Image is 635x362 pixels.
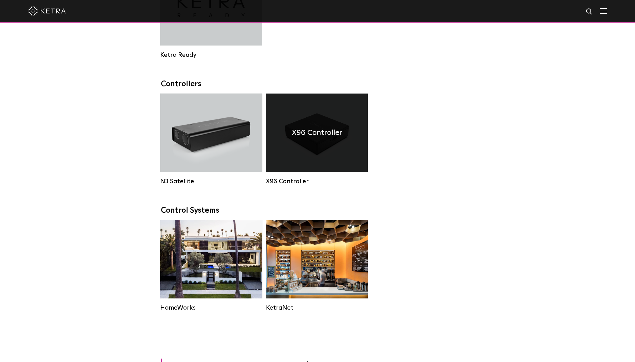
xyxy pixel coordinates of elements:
img: Hamburger%20Nav.svg [600,8,607,14]
img: search icon [585,8,593,16]
a: N3 Satellite N3 Satellite [160,93,262,185]
div: N3 Satellite [160,178,262,185]
h4: X96 Controller [292,127,342,139]
div: Ketra Ready [160,51,262,59]
div: HomeWorks [160,304,262,311]
div: KetraNet [266,304,368,311]
img: ketra-logo-2019-white [28,6,66,16]
a: HomeWorks Residential Solution [160,220,262,311]
a: X96 Controller X96 Controller [266,93,368,185]
div: Controllers [161,80,474,89]
a: KetraNet Legacy System [266,220,368,311]
div: Control Systems [161,206,474,215]
div: X96 Controller [266,178,368,185]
